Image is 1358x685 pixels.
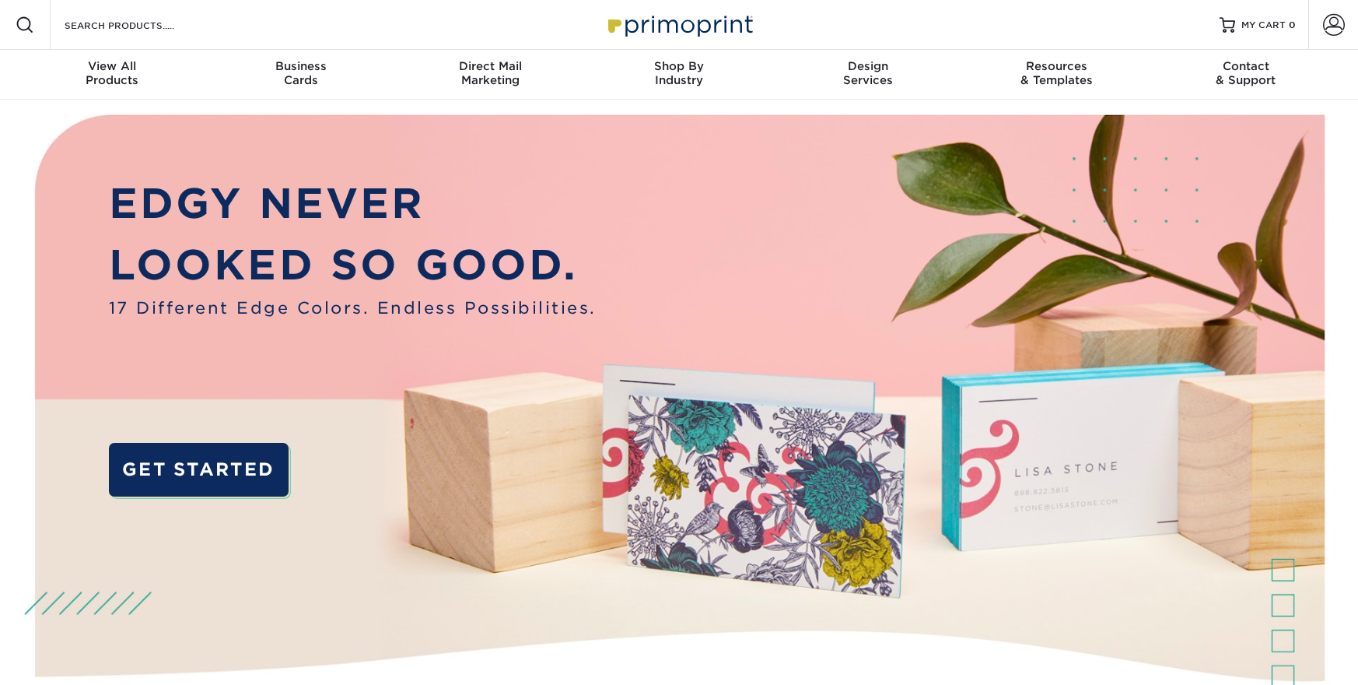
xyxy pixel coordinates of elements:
span: 0 [1289,19,1296,30]
a: Direct MailMarketing [396,50,585,100]
a: GET STARTED [109,443,289,497]
span: Resources [962,59,1151,73]
span: Business [207,59,396,73]
a: BusinessCards [207,50,396,100]
span: MY CART [1241,19,1286,32]
img: Primoprint [601,8,757,41]
span: Shop By [585,59,774,73]
div: & Support [1151,59,1340,87]
div: Marketing [396,59,585,87]
a: Resources& Templates [962,50,1151,100]
div: Cards [207,59,396,87]
a: Contact& Support [1151,50,1340,100]
input: SEARCH PRODUCTS..... [63,16,215,34]
p: EDGY NEVER [109,174,597,235]
div: Services [773,59,962,87]
span: Design [773,59,962,73]
span: Contact [1151,59,1340,73]
span: Direct Mail [396,59,585,73]
a: View AllProducts [18,50,207,100]
a: DesignServices [773,50,962,100]
div: Industry [585,59,774,87]
a: Shop ByIndustry [585,50,774,100]
div: Products [18,59,207,87]
div: & Templates [962,59,1151,87]
p: LOOKED SO GOOD. [109,235,597,297]
span: View All [18,59,207,73]
span: 17 Different Edge Colors. Endless Possibilities. [109,296,597,320]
